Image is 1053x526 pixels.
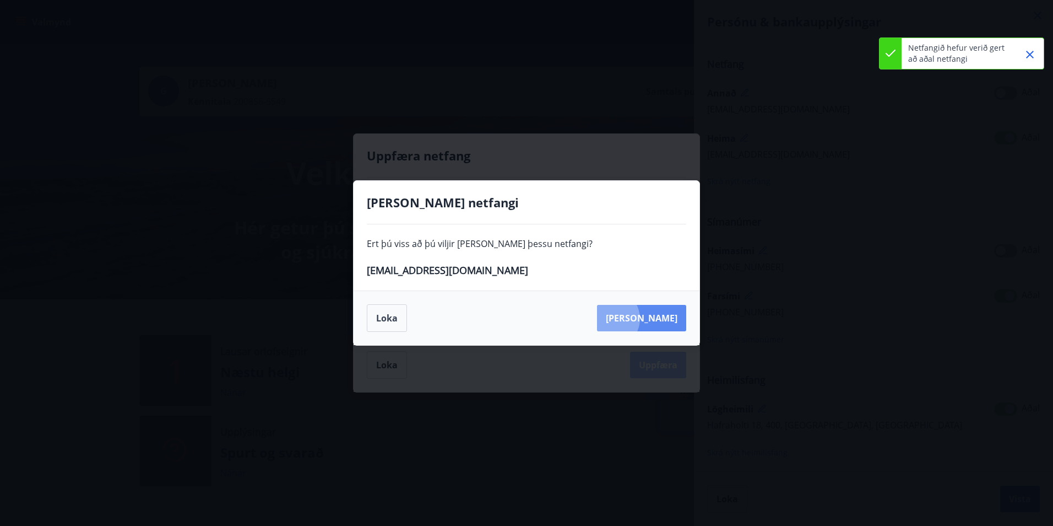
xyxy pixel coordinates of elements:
[367,194,686,211] h4: [PERSON_NAME] netfangi
[1021,45,1039,64] button: Close
[367,238,686,263] span: Ert þú viss að þú viljir [PERSON_NAME] þessu netfangi?
[597,305,686,331] button: [PERSON_NAME]
[908,42,1005,65] p: Netfangið hefur verið gert að aðal netfangi
[367,304,407,332] button: Loka
[367,263,686,277] span: [EMAIL_ADDRESS][DOMAIN_NAME]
